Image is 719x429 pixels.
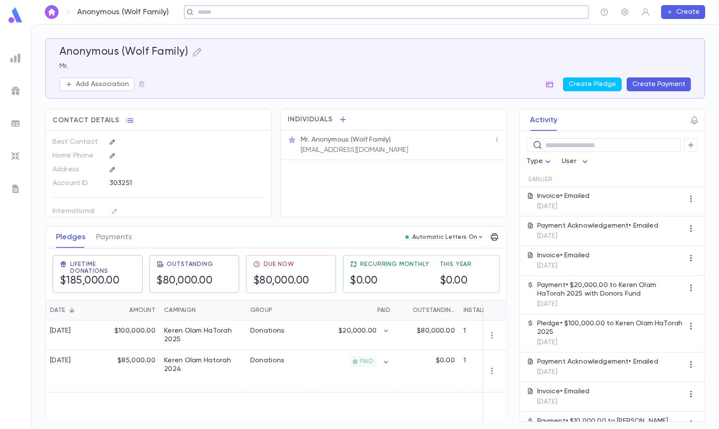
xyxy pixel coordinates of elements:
[417,327,455,335] p: $80,000.00
[412,234,478,241] p: Automatic Letters On
[361,261,430,268] span: Recurring Monthly
[47,9,57,15] img: home_white.a664292cf8c1dea59945f0da9f25487c.svg
[339,327,377,335] p: $20,000.00
[537,300,684,309] p: [DATE]
[115,303,129,317] button: Sort
[537,192,590,201] p: Invoice • Emailed
[402,231,488,243] button: Automatic Letters On
[46,300,104,321] div: Date
[440,275,472,287] h5: $0.00
[530,109,558,131] button: Activity
[537,368,658,377] p: [DATE]
[167,261,213,268] span: Outstanding
[250,356,285,365] div: Donations
[76,80,129,89] p: Add Association
[164,327,242,344] div: Keren Olam HaTorah 2025
[77,7,169,17] p: Anonymous (Wolf Family)
[59,77,135,91] button: Add Association
[537,202,590,211] p: [DATE]
[537,338,684,347] p: [DATE]
[59,46,189,59] h5: Anonymous (Wolf Family)
[627,77,691,91] button: Create Payment
[395,300,459,321] div: Outstanding
[53,135,102,149] p: Best Contact
[104,350,160,392] div: $85,000.00
[661,5,705,19] button: Create
[563,77,622,91] button: Create Pledge
[70,261,135,275] span: Lifetime Donations
[272,303,286,317] button: Sort
[10,86,21,96] img: campaigns_grey.99e729a5f7ee94e3726e6486bddda8f1.svg
[104,321,160,350] div: $100,000.00
[537,281,684,298] p: Payment • $20,000.00 to Keren Olam HaTorah 2025 with Donors Fund
[288,115,333,124] span: Individuals
[537,398,590,406] p: [DATE]
[464,300,493,321] div: Installments
[109,176,231,189] div: 303251
[459,350,511,392] div: 1
[157,275,213,287] h5: $80,000.00
[96,226,132,248] button: Payments
[537,358,658,366] p: Payment Acknowledgement • Emailed
[10,184,21,194] img: letters_grey.7941b92b52307dd3b8a917253454ce1c.svg
[53,176,102,190] p: Account ID
[537,262,590,270] p: [DATE]
[537,319,684,336] p: Pledge • $100,000.00 to Keren Olam HaTorah 2025
[65,303,79,317] button: Sort
[196,303,209,317] button: Sort
[527,158,543,165] span: Type
[537,232,658,241] p: [DATE]
[164,356,242,373] div: Keren Olam Hatorah 2024
[459,300,511,321] div: Installments
[60,275,135,287] h5: $185,000.00
[264,261,294,268] span: Due Now
[301,136,391,144] p: Mr. Anonymous (Wolf Family)
[50,327,71,335] div: [DATE]
[440,261,472,268] span: This Year
[537,387,590,396] p: Invoice • Emailed
[53,116,119,125] span: Contact Details
[436,356,455,365] p: $0.00
[250,300,272,321] div: Group
[10,118,21,129] img: batches_grey.339ca447c9d9533ef1741baa751efc33.svg
[356,358,377,365] span: PAID
[529,176,553,183] span: Earlier
[527,153,554,170] div: Type
[7,7,24,24] img: logo
[562,153,590,170] div: User
[562,158,576,165] span: User
[59,62,691,71] p: Mr.
[250,327,285,335] div: Donations
[459,321,511,350] div: 1
[53,163,102,176] p: Address
[10,151,21,161] img: imports_grey.530a8a0e642e233f2baf0ef88e8c9fcb.svg
[364,303,377,317] button: Sort
[164,300,196,321] div: Campaign
[311,300,395,321] div: Paid
[160,300,246,321] div: Campaign
[50,300,65,321] div: Date
[50,356,71,365] div: [DATE]
[537,222,658,230] p: Payment Acknowledgement • Emailed
[246,300,311,321] div: Group
[413,300,455,321] div: Outstanding
[377,300,390,321] div: Paid
[399,303,413,317] button: Sort
[56,226,86,248] button: Pledges
[253,275,309,287] h5: $80,000.00
[129,300,156,321] div: Amount
[350,275,430,287] h5: $0.00
[301,146,408,154] p: [EMAIL_ADDRESS][DOMAIN_NAME]
[537,251,590,260] p: Invoice • Emailed
[10,53,21,63] img: reports_grey.c525e4749d1bce6a11f5fe2a8de1b229.svg
[104,300,160,321] div: Amount
[53,149,102,163] p: Home Phone
[53,204,102,224] p: International Number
